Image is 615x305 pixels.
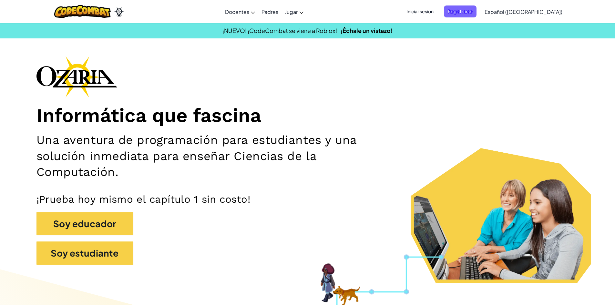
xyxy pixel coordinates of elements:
a: Jugar [282,3,307,20]
span: Jugar [285,8,298,15]
a: ¡Échale un vistazo! [340,27,393,34]
button: Soy estudiante [36,241,133,265]
img: Ozaria [114,7,124,16]
span: Español ([GEOGRAPHIC_DATA]) [485,8,562,15]
img: Ozaria branding logo [36,56,117,97]
img: CodeCombat logo [54,5,111,18]
p: ¡Prueba hoy mismo el capítulo 1 sin costo! [36,193,579,206]
h1: Informática que fascina [36,104,579,127]
span: ¡NUEVO! ¡CodeCombat se viene a Roblox! [222,27,337,34]
button: Registrarse [444,5,477,17]
a: Español ([GEOGRAPHIC_DATA]) [481,3,566,20]
a: Padres [258,3,282,20]
a: Docentes [222,3,258,20]
button: Iniciar sesión [403,5,437,17]
span: Docentes [225,8,249,15]
button: Soy educador [36,212,133,235]
h2: Una aventura de programación para estudiantes y una solución inmediata para enseñar Ciencias de l... [36,132,400,180]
